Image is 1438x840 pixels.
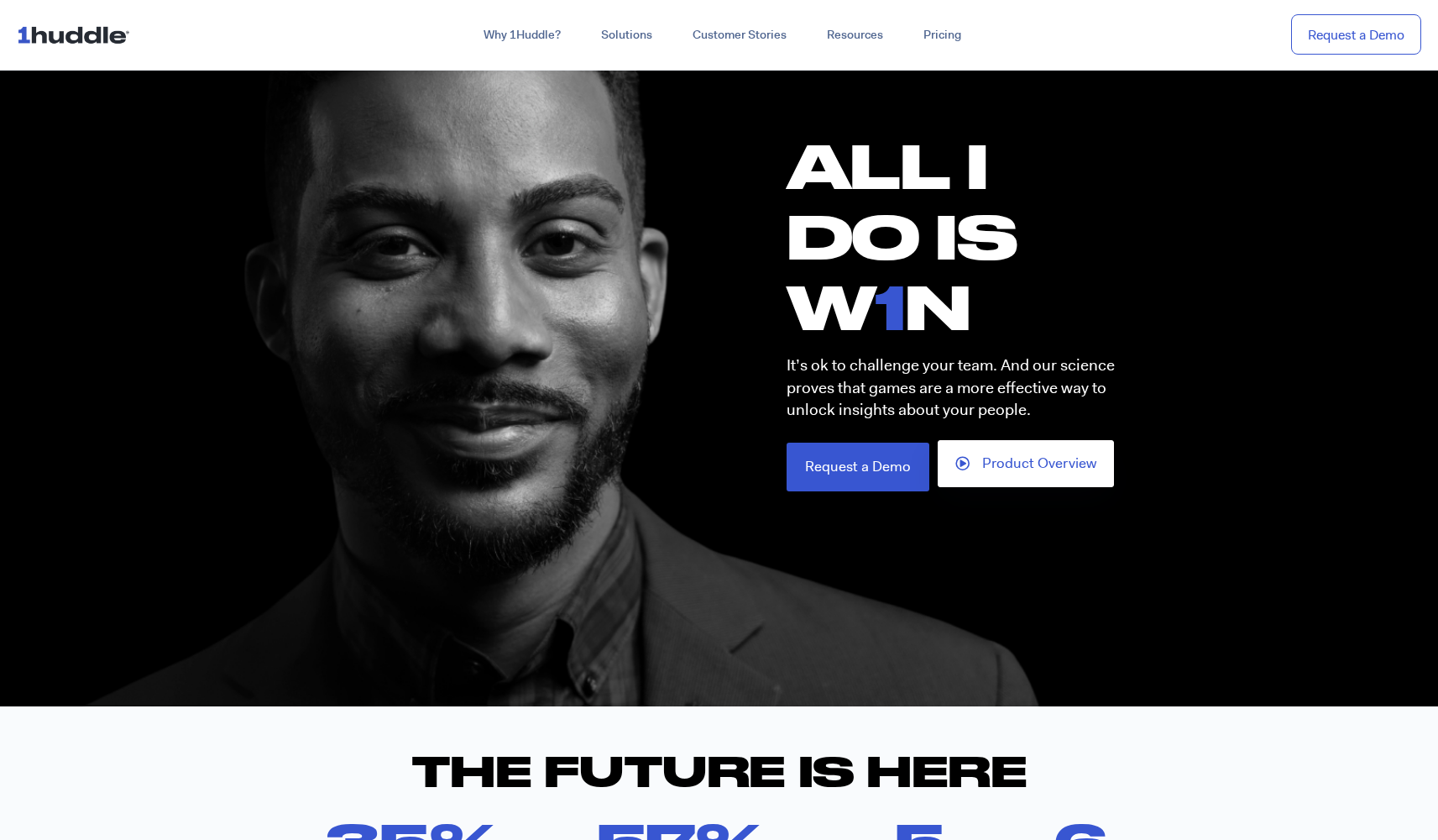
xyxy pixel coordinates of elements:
[903,20,981,50] a: Pricing
[938,440,1114,487] a: Product Overview
[17,18,137,50] img: ...
[1291,14,1421,55] a: Request a Demo
[875,270,905,342] span: 1
[807,20,903,50] a: Resources
[672,20,807,50] a: Customer Stories
[581,20,672,50] a: Solutions
[787,130,1156,342] h1: ALL I DO IS W N
[787,354,1139,422] p: It’s ok to challenge your team. And our science proves that games are a more effective way to unl...
[787,443,929,491] a: Request a Demo
[982,456,1096,471] span: Product Overview
[463,20,581,50] a: Why 1Huddle?
[805,459,911,474] span: Request a Demo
